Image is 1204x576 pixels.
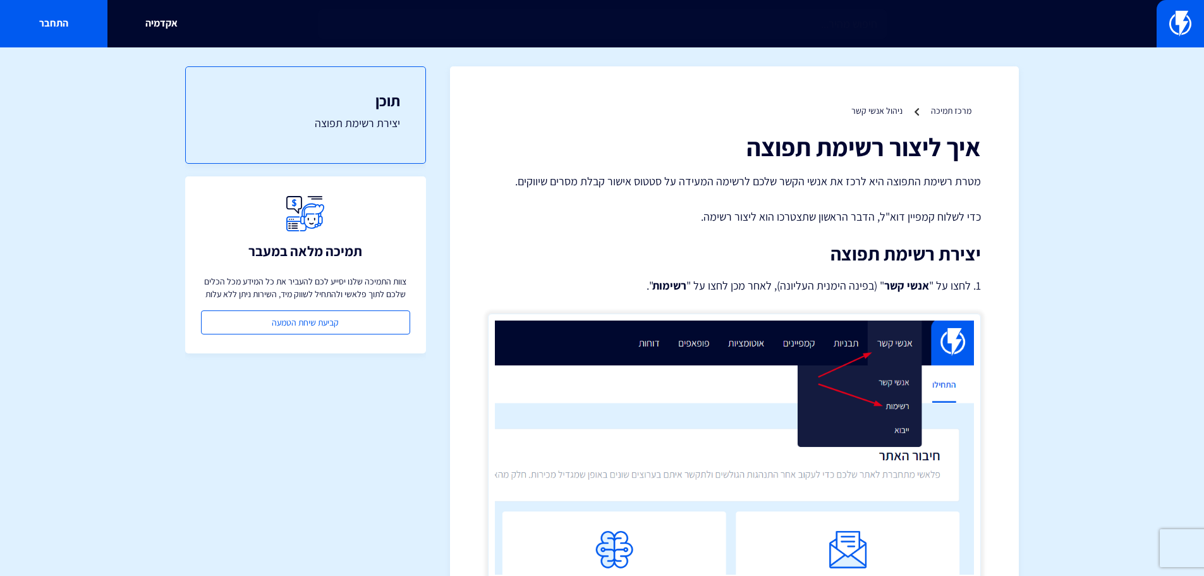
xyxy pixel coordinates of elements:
a: מרכז תמיכה [931,105,971,116]
h1: איך ליצור רשימת תפוצה [488,133,981,161]
input: חיפוש מהיר... [318,9,887,39]
a: ניהול אנשי קשר [851,105,903,116]
p: צוות התמיכה שלנו יסייע לכם להעביר את כל המידע מכל הכלים שלכם לתוך פלאשי ולהתחיל לשווק מיד, השירות... [201,275,410,300]
h2: יצירת רשימת תפוצה [488,243,981,264]
a: קביעת שיחת הטמעה [201,310,410,334]
h3: תוכן [211,92,400,109]
p: 1. לחצו על " " (בפינה הימנית העליונה), לאחר מכן לחצו על " ". [488,277,981,295]
p: כדי לשלוח קמפיין דוא"ל, הדבר הראשון שתצטרכו הוא ליצור רשימה. [488,209,981,225]
strong: אנשי קשר [884,278,929,293]
p: מטרת רשימת התפוצה היא לרכז את אנשי הקשר שלכם לרשימה המעידה על סטטוס אישור קבלת מסרים שיווקים. [488,173,981,190]
h3: תמיכה מלאה במעבר [248,243,362,259]
a: יצירת רשימת תפוצה [211,115,400,132]
strong: רשימות [652,278,686,293]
